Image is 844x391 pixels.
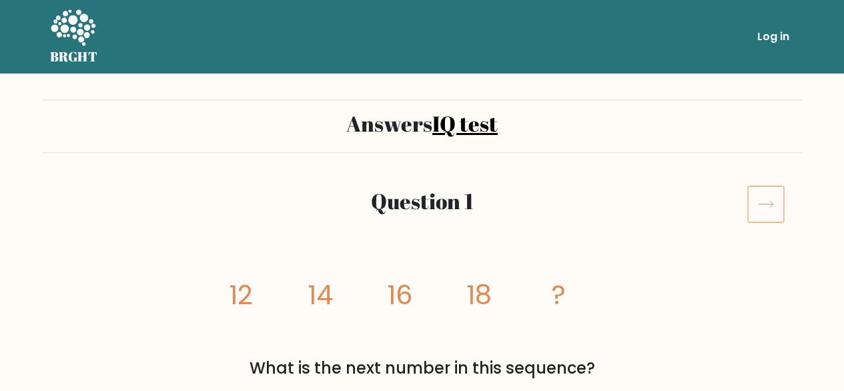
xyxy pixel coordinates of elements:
[752,23,795,50] a: Log in
[50,5,98,68] a: BRGHT
[432,109,498,138] a: IQ test
[113,188,731,214] h2: Question 1
[50,49,98,65] h5: BRGHT
[50,111,795,136] h2: Answers
[58,356,787,380] div: What is the next number in this sequence?
[467,277,491,314] tspan: 18
[230,277,253,314] tspan: 12
[388,277,412,314] tspan: 16
[551,277,565,314] tspan: ?
[308,277,333,314] tspan: 14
